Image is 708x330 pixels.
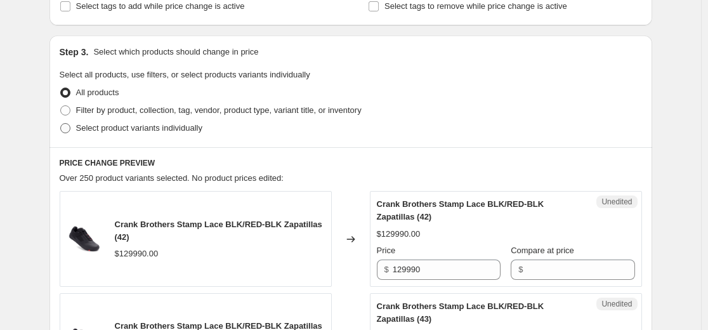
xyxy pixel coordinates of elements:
span: Unedited [601,299,632,309]
span: Compare at price [511,246,574,255]
span: Over 250 product variants selected. No product prices edited: [60,173,284,183]
span: Unedited [601,197,632,207]
p: Select which products should change in price [93,46,258,58]
span: Crank Brothers Stamp Lace BLK/RED-BLK Zapatillas (42) [115,220,322,242]
span: $ [384,265,389,274]
span: Select tags to remove while price change is active [384,1,567,11]
span: $ [518,265,523,274]
span: All products [76,88,119,97]
span: Select tags to add while price change is active [76,1,245,11]
span: Select all products, use filters, or select products variants individually [60,70,310,79]
h6: PRICE CHANGE PREVIEW [60,158,642,168]
h2: Step 3. [60,46,89,58]
div: $129990.00 [377,228,421,241]
span: Select product variants individually [76,123,202,133]
div: $129990.00 [115,247,159,260]
span: Filter by product, collection, tag, vendor, product type, variant title, or inventory [76,105,362,115]
img: X_11273_80x.png [67,220,105,258]
span: Price [377,246,396,255]
span: Crank Brothers Stamp Lace BLK/RED-BLK Zapatillas (43) [377,301,544,324]
span: Crank Brothers Stamp Lace BLK/RED-BLK Zapatillas (42) [377,199,544,221]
